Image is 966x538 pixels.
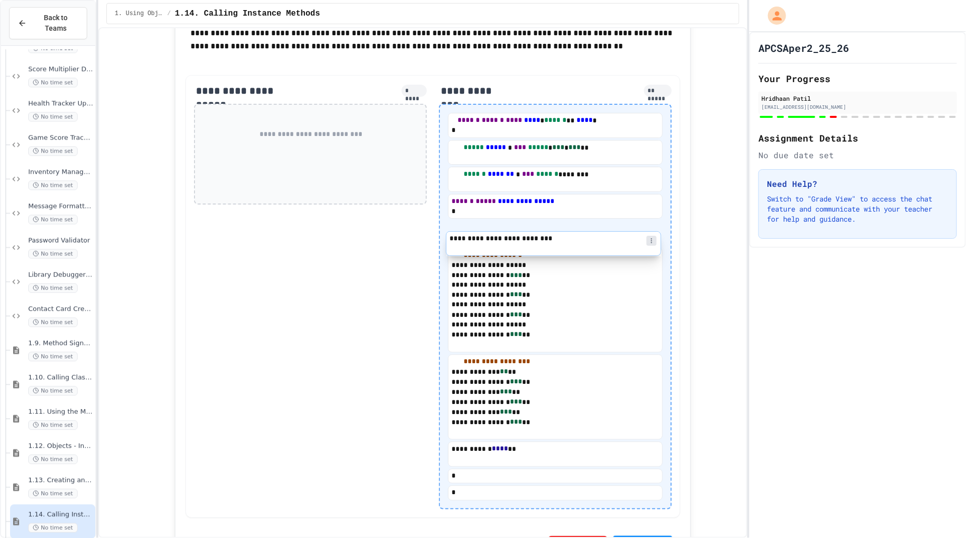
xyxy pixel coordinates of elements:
span: No time set [28,146,78,156]
span: 1.10. Calling Class Methods [28,373,93,382]
span: / [167,10,171,18]
span: Inventory Management System [28,168,93,176]
span: No time set [28,317,78,327]
span: No time set [28,523,78,532]
span: Contact Card Creator [28,305,93,313]
span: No time set [28,454,78,464]
div: My Account [757,4,789,27]
div: [EMAIL_ADDRESS][DOMAIN_NAME] [761,103,954,111]
span: Library Debugger Challenge [28,271,93,279]
span: No time set [28,215,78,224]
span: 1. Using Objects and Methods [115,10,163,18]
span: 1.12. Objects - Instances of Classes [28,442,93,450]
span: No time set [28,249,78,258]
h3: Need Help? [767,178,948,190]
h2: Assignment Details [758,131,957,145]
span: 1.14. Calling Instance Methods [175,8,320,20]
span: No time set [28,180,78,190]
span: 1.13. Creating and Initializing Objects: Constructors [28,476,93,485]
span: Health Tracker Update [28,99,93,108]
button: Back to Teams [9,7,87,39]
span: No time set [28,283,78,293]
p: Switch to "Grade View" to access the chat feature and communicate with your teacher for help and ... [767,194,948,224]
span: Game Score Tracker [28,133,93,142]
span: No time set [28,386,78,395]
span: No time set [28,78,78,87]
span: No time set [28,489,78,498]
span: 1.11. Using the Math Class [28,408,93,416]
span: Score Multiplier Debug [28,65,93,74]
span: Password Validator [28,236,93,245]
span: 1.14. Calling Instance Methods [28,510,93,519]
span: Message Formatter Fixer [28,202,93,211]
span: No time set [28,352,78,361]
span: 1.9. Method Signatures [28,339,93,348]
span: No time set [28,420,78,430]
h1: APCSAper2_25_26 [758,41,849,55]
span: Back to Teams [33,13,79,34]
div: Hridhaan Patil [761,94,954,103]
span: No time set [28,112,78,121]
h2: Your Progress [758,72,957,86]
div: No due date set [758,149,957,161]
